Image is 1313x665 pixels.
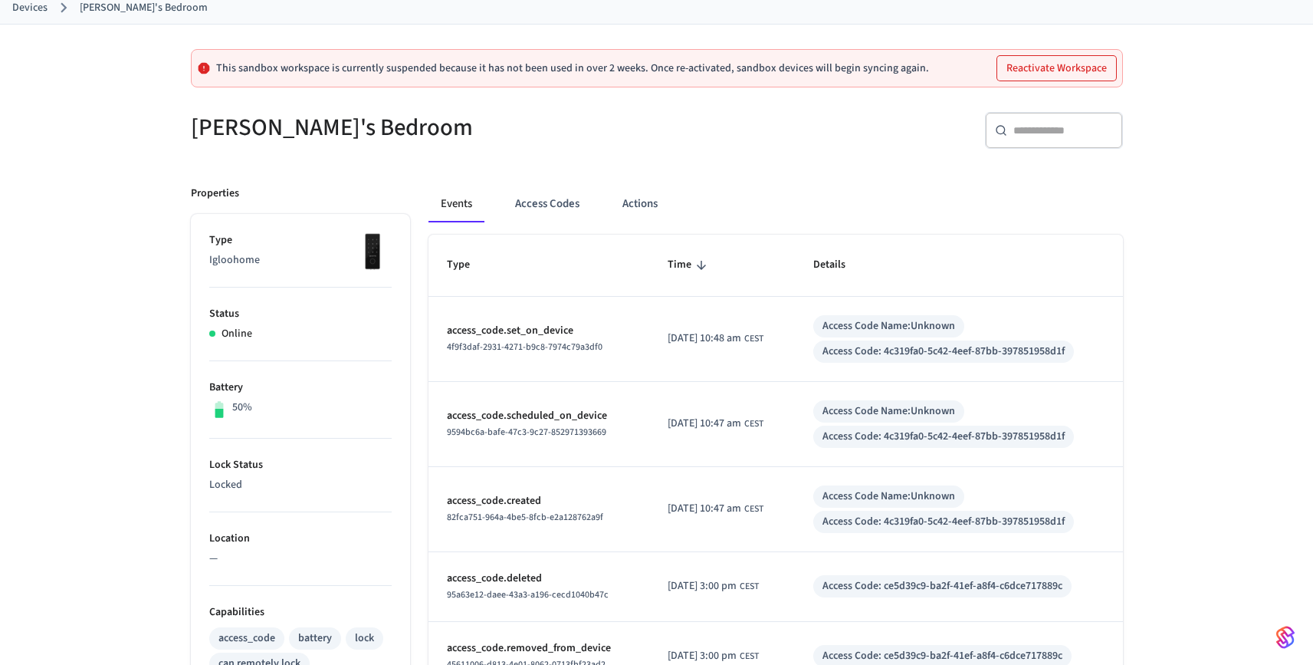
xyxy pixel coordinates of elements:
[216,62,929,74] p: This sandbox workspace is currently suspended because it has not been used in over 2 weeks. Once ...
[209,531,392,547] p: Location
[668,416,741,432] span: [DATE] 10:47 am
[218,630,275,647] div: access_code
[668,253,711,277] span: Time
[997,56,1116,81] button: Reactivate Workspace
[668,501,763,517] div: Europe/Copenhagen
[822,429,1065,445] div: Access Code: 4c319fa0-5c42-4eef-87bb-397851958d1f
[209,551,392,567] p: —
[813,253,865,277] span: Details
[428,186,1123,222] div: ant example
[822,578,1062,594] div: Access Code: ce5d39c9-ba2f-41ef-a8f4-c6dce717889c
[668,578,737,594] span: [DATE] 3:00 pm
[298,630,332,647] div: battery
[822,489,955,505] div: Access Code Name: Unknown
[447,571,631,587] p: access_code.deleted
[209,306,392,322] p: Status
[447,426,606,439] span: 9594bc6a-bafe-47c3-9c27-852971393669
[503,186,592,222] button: Access Codes
[822,403,955,420] div: Access Code Name: Unknown
[744,417,763,431] span: CEST
[209,380,392,396] p: Battery
[668,578,759,594] div: Europe/Copenhagen
[668,501,741,517] span: [DATE] 10:47 am
[209,604,392,621] p: Capabilities
[668,416,763,432] div: Europe/Copenhagen
[447,323,631,339] p: access_code.set_on_device
[191,112,648,143] h5: [PERSON_NAME]'s Bedroom
[740,650,759,663] span: CEST
[355,630,374,647] div: lock
[668,648,737,664] span: [DATE] 3:00 pm
[610,186,670,222] button: Actions
[209,457,392,473] p: Lock Status
[447,588,609,601] span: 95a63e12-daee-43a3-a196-cecd1040b47c
[209,477,392,493] p: Locked
[447,341,602,354] span: 4f9f3daf-2931-4271-b9c8-7974c79a3df0
[1276,625,1295,650] img: SeamLogoGradient.69752ec5.svg
[744,502,763,516] span: CEST
[222,326,252,342] p: Online
[447,253,490,277] span: Type
[668,331,763,347] div: Europe/Copenhagen
[191,186,239,202] p: Properties
[447,511,603,524] span: 82fca751-964a-4be5-8fcb-e2a128762a9f
[668,648,759,664] div: Europe/Copenhagen
[447,408,631,424] p: access_code.scheduled_on_device
[209,232,392,249] p: Type
[822,648,1062,664] div: Access Code: ce5d39c9-ba2f-41ef-a8f4-c6dce717889c
[353,232,392,271] img: igloohome_deadbolt_2e
[822,344,1065,360] div: Access Code: 4c319fa0-5c42-4eef-87bb-397851958d1f
[428,186,484,222] button: Events
[744,332,763,346] span: CEST
[822,318,955,334] div: Access Code Name: Unknown
[209,252,392,268] p: Igloohome
[447,493,631,509] p: access_code.created
[447,640,631,657] p: access_code.removed_from_device
[740,580,759,594] span: CEST
[822,514,1065,530] div: Access Code: 4c319fa0-5c42-4eef-87bb-397851958d1f
[668,331,741,347] span: [DATE] 10:48 am
[232,400,252,416] p: 50%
